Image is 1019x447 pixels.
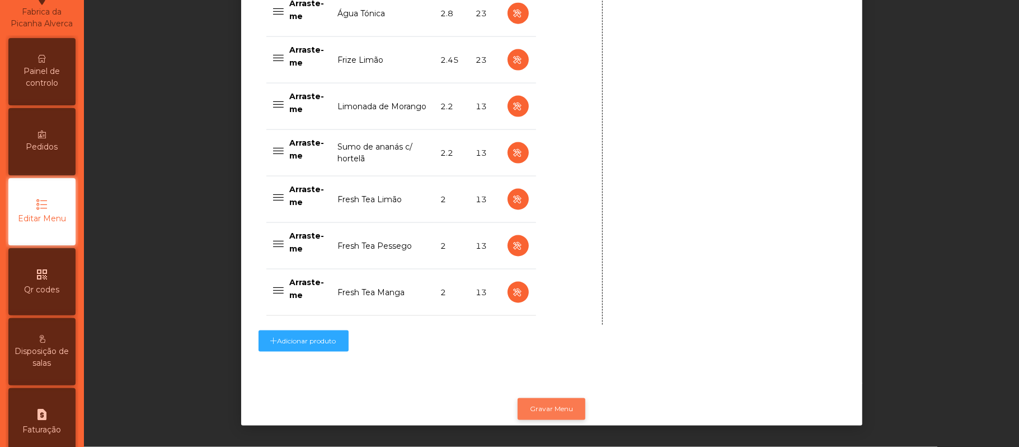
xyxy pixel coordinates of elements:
[259,330,349,352] button: Adicionar produto
[434,223,469,269] td: 2
[469,176,500,223] td: 13
[11,66,73,89] span: Painel de controlo
[518,398,585,420] button: Gravar Menu
[25,284,60,296] span: Qr codes
[35,268,49,281] i: qr_code
[290,276,325,301] p: Arraste-me
[331,176,434,223] td: Fresh Tea Limão
[290,44,325,69] p: Arraste-me
[469,37,500,83] td: 23
[290,137,325,162] p: Arraste-me
[290,183,325,208] p: Arraste-me
[469,83,500,130] td: 13
[434,269,469,316] td: 2
[331,83,434,130] td: Limonada de Morango
[26,141,58,153] span: Pedidos
[331,269,434,316] td: Fresh Tea Manga
[18,213,66,225] span: Editar Menu
[290,230,325,255] p: Arraste-me
[434,130,469,176] td: 2.2
[469,269,500,316] td: 13
[331,223,434,269] td: Fresh Tea Pessego
[434,83,469,130] td: 2.2
[434,37,469,83] td: 2.45
[331,130,434,176] td: Sumo de ananás c/ hortelã
[469,223,500,269] td: 13
[290,90,325,115] p: Arraste-me
[469,130,500,176] td: 13
[35,408,49,421] i: request_page
[23,424,62,436] span: Faturação
[11,346,73,369] span: Disposição de salas
[434,176,469,223] td: 2
[331,37,434,83] td: Frize Limão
